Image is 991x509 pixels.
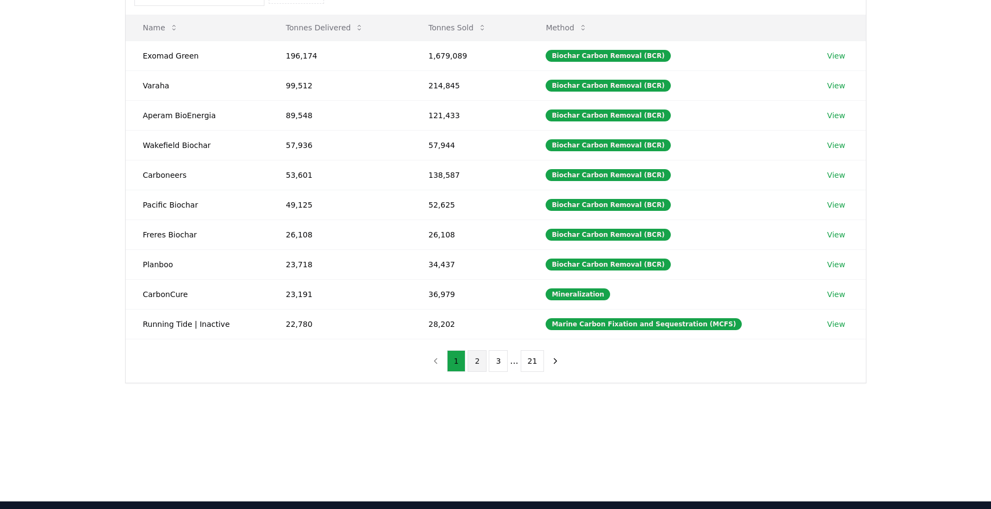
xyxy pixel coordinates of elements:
[126,70,269,100] td: Varaha
[269,130,411,160] td: 57,936
[827,80,845,91] a: View
[827,170,845,181] a: View
[489,350,508,372] button: 3
[420,17,495,38] button: Tonnes Sold
[521,350,545,372] button: 21
[537,17,596,38] button: Method
[411,249,529,279] td: 34,437
[134,17,187,38] button: Name
[411,160,529,190] td: 138,587
[411,220,529,249] td: 26,108
[411,130,529,160] td: 57,944
[827,319,845,330] a: View
[269,41,411,70] td: 196,174
[269,160,411,190] td: 53,601
[827,140,845,151] a: View
[126,190,269,220] td: Pacific Biochar
[468,350,487,372] button: 2
[827,50,845,61] a: View
[411,190,529,220] td: 52,625
[269,249,411,279] td: 23,718
[411,309,529,339] td: 28,202
[827,259,845,270] a: View
[546,318,742,330] div: Marine Carbon Fixation and Sequestration (MCFS)
[126,100,269,130] td: Aperam BioEnergia
[126,309,269,339] td: Running Tide | Inactive
[546,259,670,270] div: Biochar Carbon Removal (BCR)
[546,229,670,241] div: Biochar Carbon Removal (BCR)
[126,249,269,279] td: Planboo
[269,220,411,249] td: 26,108
[546,199,670,211] div: Biochar Carbon Removal (BCR)
[411,70,529,100] td: 214,845
[510,355,518,368] li: ...
[827,229,845,240] a: View
[269,279,411,309] td: 23,191
[269,100,411,130] td: 89,548
[126,41,269,70] td: Exomad Green
[546,50,670,62] div: Biochar Carbon Removal (BCR)
[827,289,845,300] a: View
[126,130,269,160] td: Wakefield Biochar
[269,309,411,339] td: 22,780
[269,190,411,220] td: 49,125
[546,350,565,372] button: next page
[411,100,529,130] td: 121,433
[546,169,670,181] div: Biochar Carbon Removal (BCR)
[827,110,845,121] a: View
[411,279,529,309] td: 36,979
[546,80,670,92] div: Biochar Carbon Removal (BCR)
[546,139,670,151] div: Biochar Carbon Removal (BCR)
[277,17,373,38] button: Tonnes Delivered
[546,288,610,300] div: Mineralization
[546,109,670,121] div: Biochar Carbon Removal (BCR)
[447,350,466,372] button: 1
[126,160,269,190] td: Carboneers
[827,199,845,210] a: View
[411,41,529,70] td: 1,679,089
[269,70,411,100] td: 99,512
[126,220,269,249] td: Freres Biochar
[126,279,269,309] td: CarbonCure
